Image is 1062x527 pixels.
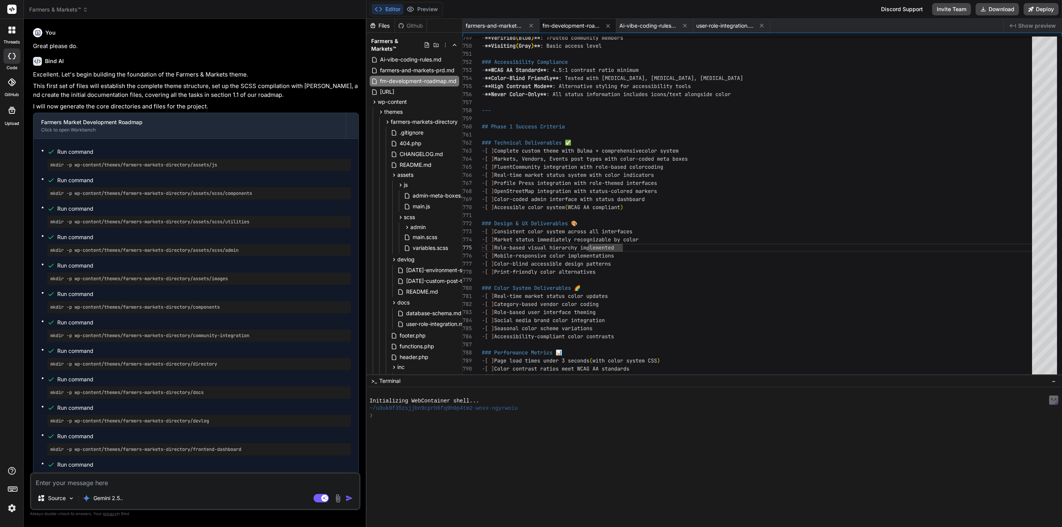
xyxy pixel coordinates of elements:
[57,376,351,383] span: Run command
[379,66,455,75] span: farmers-and-markets-prd.md
[371,37,424,53] span: Farmers & Markets™
[485,260,494,267] span: [ ]
[485,66,546,73] span: **WCAG AA Standard**
[494,196,645,203] span: Color-coded admin interface with status dashboard
[494,252,614,259] span: Mobile-responsive color implementations
[485,196,494,203] span: [ ]
[57,347,351,355] span: Run command
[463,341,472,349] div: 787
[485,293,494,299] span: [ ]
[482,349,562,356] span: ### Performance Metrics 📊
[485,309,494,316] span: [ ]
[378,98,407,106] span: wp-content
[463,58,472,66] div: 752
[589,357,592,364] span: (
[619,22,677,30] span: Ai-vibe-coding-rules.md
[57,262,351,269] span: Run command
[494,317,605,324] span: Social media brand color integration
[463,252,472,260] div: 776
[370,412,373,419] span: ❯
[559,75,743,81] span: : Tested with [MEDICAL_DATA], [MEDICAL_DATA], [MEDICAL_DATA]
[482,107,491,114] span: ---
[485,244,494,251] span: [ ]
[494,301,599,308] span: Category-based vendor color coding
[589,373,592,380] span: (
[50,190,348,196] pre: mkdir -p wp-content/themes/farmers-markets-directory/assets/scss/components
[48,494,66,502] p: Source
[568,204,620,211] span: WCAG AA compliant
[41,127,338,133] div: Click to open Workbench
[482,244,485,251] span: -
[485,228,494,235] span: [ ]
[50,418,348,424] pre: mkdir -p wp-content/themes/farmers-markets-directory/devlog
[399,352,429,362] span: header.php
[482,83,485,90] span: -
[405,276,485,286] span: [DATE]-custom-post-types.md
[399,160,432,170] span: README.md
[463,349,472,357] div: 788
[399,139,422,148] span: 404.php
[932,3,971,15] button: Invite Team
[494,244,614,251] span: Role-based visual hierarchy implemented
[463,66,472,74] div: 753
[645,180,657,186] span: aces
[50,361,348,367] pre: mkdir -p wp-content/themes/farmers-markets-directory/directory
[482,188,485,195] span: -
[482,42,485,49] span: -
[485,252,494,259] span: [ ]
[463,98,472,106] div: 757
[463,155,472,163] div: 764
[494,309,596,316] span: Role-based user interface theming
[485,357,494,364] span: [ ]
[379,76,457,86] span: fm-development-roadmap.md
[405,266,484,275] span: [DATE]-environment-setup.md
[482,301,485,308] span: -
[57,290,351,298] span: Run command
[370,405,518,412] span: ~/u3uk0f35zsjjbn9cprh6fq9h0p4tm2-wnxx-ngyrwoiu
[485,268,494,275] span: [ ]
[5,120,19,127] label: Upload
[592,373,632,380] span: 98%+ accuracy
[485,75,559,81] span: **Color-Blind Friendly**
[397,171,413,179] span: assets
[399,331,426,340] span: footer.php
[642,147,679,154] span: color system
[397,299,410,306] span: docs
[463,365,472,373] div: 790
[379,55,442,64] span: Ai-vibe-coding-rules.md
[657,357,660,364] span: )
[57,233,351,241] span: Run command
[645,163,663,170] span: coding
[463,131,472,139] div: 761
[482,220,577,227] span: ### Design & UX Deliverables 🎨
[463,90,472,98] div: 756
[463,316,472,324] div: 784
[482,228,485,235] span: -
[405,287,439,296] span: README.md
[463,268,472,276] div: 778
[494,163,645,170] span: FluentCommunity integration with role-based color
[485,171,494,178] span: [ ]
[370,397,479,405] span: Initializing WebContainer shell...
[405,319,468,329] span: user-role-integration.md
[553,83,691,90] span: : Alternative styling for accessibility tools
[463,284,472,292] div: 780
[482,91,485,98] span: -
[494,260,611,267] span: Color-blind accessible design patterns
[57,176,351,184] span: Run command
[384,108,403,116] span: themes
[30,510,360,517] p: Always double-check its answers. Your in Bind
[1024,3,1059,15] button: Deploy
[485,373,494,380] span: [ ]
[485,155,494,162] span: [ ]
[57,148,351,156] span: Run command
[371,377,377,385] span: >_
[482,196,485,203] span: -
[463,260,472,268] div: 777
[482,260,485,267] span: -
[50,389,348,396] pre: mkdir -p wp-content/themes/farmers-markets-directory/docs
[103,511,117,516] span: privacy
[485,301,494,308] span: [ ]
[482,284,581,291] span: ### Color System Deliverables 🌈
[632,373,636,380] span: )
